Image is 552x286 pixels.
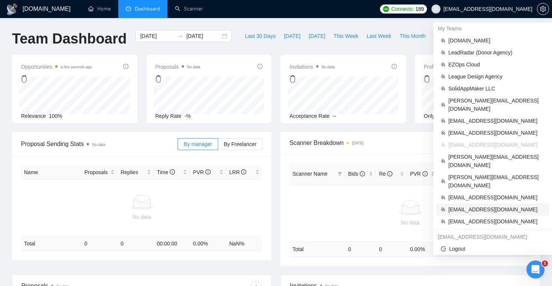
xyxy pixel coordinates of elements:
td: 0 [81,236,118,251]
span: Profile Views [424,62,474,71]
span: [DOMAIN_NAME] [448,36,544,45]
span: info-circle [170,169,175,175]
img: upwork-logo.png [383,6,389,12]
span: This Week [333,32,358,40]
span: Connects: [391,5,414,13]
span: Proposal Sending Stats [21,139,178,149]
input: Start date [140,32,174,40]
span: No data [321,65,335,69]
span: Dashboard [135,6,160,12]
span: PVR [193,169,211,175]
button: [DATE] [280,30,305,42]
span: [EMAIL_ADDRESS][DOMAIN_NAME] [448,205,544,214]
span: Invitations [290,62,335,71]
span: PVR [410,171,428,177]
span: 1 [542,260,548,266]
div: No data [24,213,259,221]
span: to [177,33,183,39]
div: No data [293,218,528,227]
div: 0 [21,72,92,86]
div: My Teams [433,23,552,35]
button: Last 30 Days [241,30,280,42]
th: Replies [118,165,154,180]
span: SolidAppMaker LLC [448,84,544,93]
span: swap-right [177,33,183,39]
input: End date [186,32,220,40]
span: info-circle [205,169,211,175]
td: Total [21,236,81,251]
img: logo [6,3,18,15]
div: sviatoslav@gigradar.io [433,231,552,243]
button: This Week [329,30,362,42]
span: team [441,74,445,79]
span: filter [338,172,342,176]
span: By Freelancer [224,141,256,147]
span: team [441,143,445,147]
span: team [441,38,445,43]
span: Proposals [155,62,200,71]
span: team [441,62,445,67]
span: Reply Rate [155,113,181,119]
div: 0 [155,72,200,86]
span: Scanner Breakdown [290,138,531,148]
span: filter [336,168,344,179]
span: info-circle [422,171,428,176]
span: Logout [441,245,544,253]
span: [DATE] [309,32,325,40]
span: Opportunities [21,62,92,71]
td: 0 [118,236,154,251]
time: a few seconds ago [60,65,92,69]
span: [PERSON_NAME][EMAIL_ADDRESS][DOMAIN_NAME] [448,173,544,190]
span: logout [441,246,446,251]
td: 0.00 % [407,242,438,256]
button: setting [537,3,549,15]
td: Total [290,242,345,256]
span: team [441,195,445,200]
a: setting [537,6,549,12]
h1: Team Dashboard [12,30,127,48]
button: This Month [395,30,430,42]
span: EZOps Cloud [448,60,544,69]
span: [EMAIL_ADDRESS][DOMAIN_NAME] [448,141,544,149]
span: team [441,219,445,224]
span: Last Week [366,32,391,40]
span: 100% [49,113,62,119]
span: info-circle [387,171,392,176]
td: 0 [345,242,376,256]
iframe: Intercom live chat [526,260,544,278]
td: 0.00 % [190,236,226,251]
span: team [441,179,445,184]
span: Only exclusive agency members [424,113,500,119]
div: 0 [290,72,335,86]
span: LRR [229,169,247,175]
span: info-circle [241,169,246,175]
span: info-circle [392,64,397,69]
span: team [441,102,445,107]
span: team [441,86,445,91]
span: [EMAIL_ADDRESS][DOMAIN_NAME] [448,217,544,226]
span: Acceptance Rate [290,113,330,119]
span: [EMAIL_ADDRESS][DOMAIN_NAME] [448,117,544,125]
span: [PERSON_NAME][EMAIL_ADDRESS][DOMAIN_NAME] [448,96,544,113]
th: Proposals [81,165,118,180]
span: LeadRadar (Donor Agency) [448,48,544,57]
span: setting [537,6,549,12]
span: No data [187,65,200,69]
span: info-circle [123,64,128,69]
td: 0 [376,242,407,256]
span: Replies [121,168,145,176]
span: [EMAIL_ADDRESS][DOMAIN_NAME] [448,129,544,137]
td: 00:00:00 [154,236,190,251]
div: 0 [424,72,474,86]
button: Last Month [430,30,464,42]
span: Scanner Name [293,171,327,177]
span: team [441,159,445,163]
span: [PERSON_NAME][EMAIL_ADDRESS][DOMAIN_NAME] [448,153,544,169]
span: By manager [184,141,212,147]
th: Name [21,165,81,180]
span: -- [333,113,336,119]
span: team [441,119,445,123]
span: Relevance [21,113,46,119]
span: Last 30 Days [245,32,276,40]
span: dashboard [126,6,131,11]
